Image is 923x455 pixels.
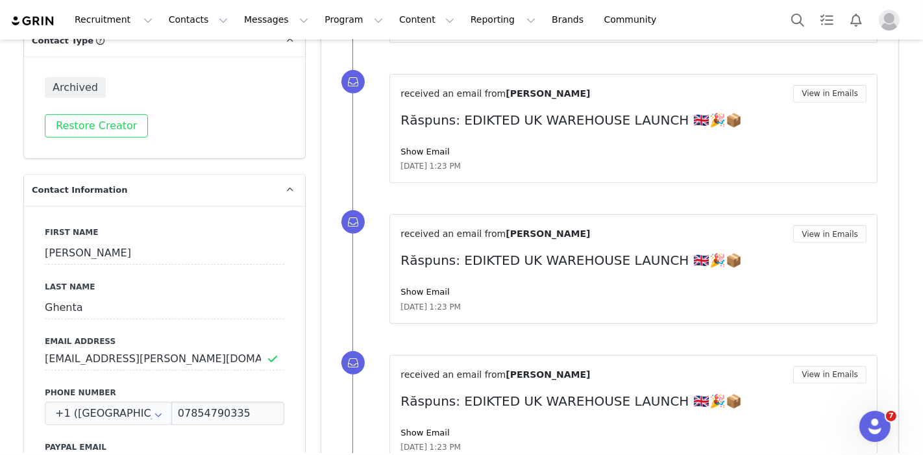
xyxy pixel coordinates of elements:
button: View in Emails [793,85,867,103]
label: Email Address [45,336,284,347]
a: Tasks [813,5,841,34]
a: Show Email [400,147,449,156]
p: Răspuns: EDIKTED UK WAREHOUSE LAUNCH 🇬🇧🎉📦 [400,251,867,270]
label: Paypal Email [45,441,284,453]
button: Recruitment [67,5,160,34]
a: Show Email [400,287,449,297]
label: Last Name [45,281,284,293]
span: received an email from [400,369,506,380]
span: [DATE] 1:23 PM [400,441,461,453]
button: Notifications [842,5,870,34]
button: Profile [871,10,913,31]
input: (XXX) XXX-XXXX [171,402,284,425]
input: Country [45,402,172,425]
button: Program [317,5,391,34]
input: Email Address [45,347,284,371]
span: [DATE] 1:23 PM [400,301,461,313]
iframe: Intercom live chat [859,411,891,442]
button: Content [391,5,462,34]
span: received an email from [400,228,506,239]
button: View in Emails [793,366,867,384]
span: Archived [45,77,106,98]
img: placeholder-profile.jpg [879,10,900,31]
span: received an email from [400,88,506,99]
button: Reporting [463,5,543,34]
p: Răspuns: EDIKTED UK WAREHOUSE LAUNCH 🇬🇧🎉📦 [400,391,867,411]
a: Brands [544,5,595,34]
span: [DATE] 1:23 PM [400,160,461,172]
a: Show Email [400,428,449,437]
span: [PERSON_NAME] [506,228,590,239]
body: Rich Text Area. Press ALT-0 for help. [10,10,533,25]
p: Răspuns: EDIKTED UK WAREHOUSE LAUNCH 🇬🇧🎉📦 [400,110,867,130]
button: Contacts [161,5,236,34]
span: Contact Type [32,34,93,47]
button: Search [783,5,812,34]
span: [PERSON_NAME] [506,88,590,99]
button: View in Emails [793,225,867,243]
button: Messages [236,5,316,34]
span: Contact Information [32,184,127,197]
label: First Name [45,227,284,238]
img: grin logo [10,15,56,27]
label: Phone Number [45,387,284,399]
span: [PERSON_NAME] [506,369,590,380]
a: Community [597,5,671,34]
button: Restore Creator [45,114,148,138]
span: 7 [886,411,896,421]
div: United States [45,402,172,425]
